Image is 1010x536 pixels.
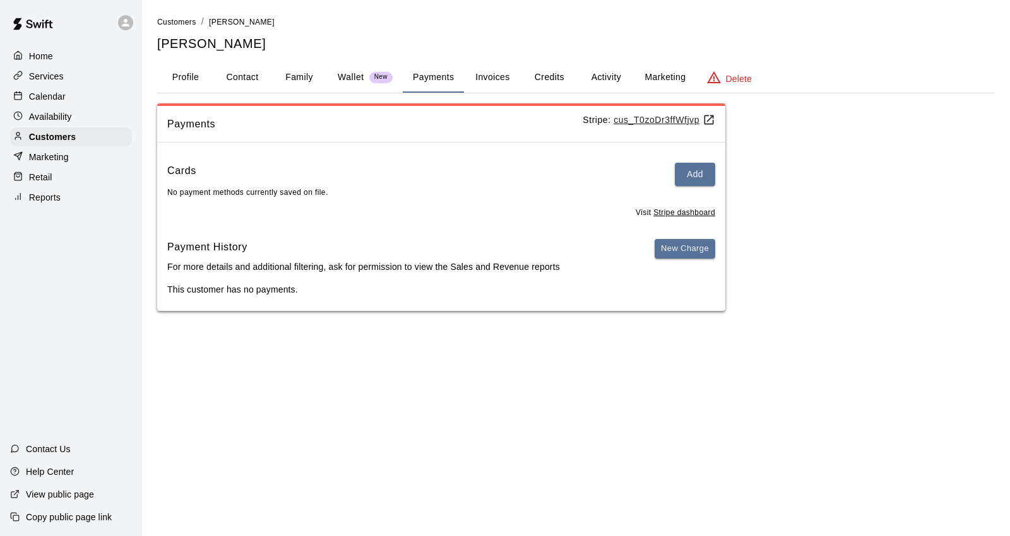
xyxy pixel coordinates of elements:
button: Activity [578,62,634,93]
p: Stripe: [583,114,715,127]
p: Availability [29,110,72,123]
button: Profile [157,62,214,93]
button: Payments [403,62,464,93]
h5: [PERSON_NAME] [157,35,995,52]
span: [PERSON_NAME] [209,18,275,26]
p: Wallet [338,71,364,84]
p: For more details and additional filtering, ask for permission to view the Sales and Revenue reports [167,260,560,273]
button: Add [675,163,715,186]
p: Copy public page link [26,511,112,523]
button: Contact [214,62,271,93]
a: Reports [10,188,132,207]
p: Marketing [29,151,69,163]
button: Credits [521,62,578,93]
p: Contact Us [26,443,71,455]
a: Home [10,47,132,66]
span: Visit [636,207,715,219]
div: basic tabs example [157,62,995,93]
li: / [201,15,204,28]
button: Invoices [464,62,521,93]
a: Calendar [10,87,132,106]
h6: Cards [167,163,196,186]
p: Help Center [26,465,74,478]
a: Customers [10,127,132,146]
p: Home [29,50,53,62]
p: Delete [726,73,752,85]
p: View public page [26,488,94,501]
u: Stripe dashboard [653,208,715,217]
p: Services [29,70,64,83]
p: This customer has no payments. [167,283,715,296]
span: Payments [167,116,583,132]
h6: Payment History [167,239,560,255]
a: cus_T0zoDr3ffWfjvp [614,115,715,125]
a: Retail [10,168,132,187]
button: Marketing [634,62,696,93]
nav: breadcrumb [157,15,995,29]
p: Retail [29,171,52,184]
span: Customers [157,18,196,26]
a: Marketing [10,148,132,166]
p: Reports [29,191,61,204]
p: Calendar [29,90,66,103]
a: You don't have the permission to visit the Stripe dashboard [653,208,715,217]
span: No payment methods currently saved on file. [167,188,328,197]
a: Customers [157,16,196,26]
button: New Charge [655,239,715,259]
a: Availability [10,107,132,126]
span: New [369,73,393,81]
p: Customers [29,131,76,143]
button: Family [271,62,328,93]
a: Services [10,67,132,86]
